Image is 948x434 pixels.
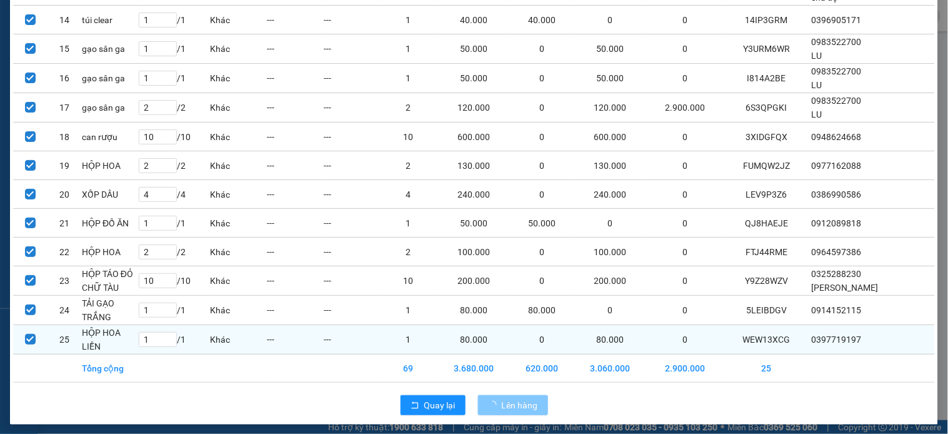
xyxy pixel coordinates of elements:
[647,355,722,383] td: 2.900.000
[323,296,380,325] td: ---
[323,180,380,209] td: ---
[812,66,862,76] span: 0983522700
[380,355,437,383] td: 69
[81,238,138,266] td: HỘP HOA
[209,34,266,64] td: Khác
[323,6,380,34] td: ---
[47,123,81,151] td: 18
[488,401,502,410] span: loading
[47,64,81,93] td: 16
[812,189,862,199] span: 0386990586
[812,109,822,119] span: LU
[380,64,437,93] td: 1
[266,296,323,325] td: ---
[266,180,323,209] td: ---
[511,355,572,383] td: 620.000
[511,6,572,34] td: 40.000
[380,123,437,151] td: 10
[436,266,511,296] td: 200.000
[380,180,437,209] td: 4
[47,93,81,123] td: 17
[812,80,822,90] span: LU
[572,238,647,266] td: 100.000
[511,266,572,296] td: 0
[266,151,323,180] td: ---
[647,34,722,64] td: 0
[209,238,266,266] td: Khác
[209,151,266,180] td: Khác
[722,209,811,238] td: QJ8HAEJE
[812,269,862,279] span: 0325288230
[81,123,138,151] td: can rượu
[722,180,811,209] td: LEV9P3Z6
[138,266,209,296] td: / 10
[812,15,862,25] span: 0396905171
[572,180,647,209] td: 240.000
[209,64,266,93] td: Khác
[436,238,511,266] td: 100.000
[47,238,81,266] td: 22
[647,296,722,325] td: 0
[81,355,138,383] td: Tổng cộng
[81,180,138,209] td: XỐP DÂU
[647,180,722,209] td: 0
[266,266,323,296] td: ---
[424,398,456,412] span: Quay lại
[47,325,81,355] td: 25
[722,123,811,151] td: 3XIDGFQX
[380,296,437,325] td: 1
[511,34,572,64] td: 0
[647,238,722,266] td: 0
[511,238,572,266] td: 0
[209,325,266,355] td: Khác
[572,209,647,238] td: 0
[323,238,380,266] td: ---
[436,64,511,93] td: 50.000
[812,218,862,228] span: 0912089818
[511,296,572,325] td: 80.000
[81,151,138,180] td: HỘP HOA
[647,123,722,151] td: 0
[47,151,81,180] td: 19
[138,209,209,238] td: / 1
[323,34,380,64] td: ---
[572,151,647,180] td: 130.000
[138,6,209,34] td: / 1
[266,93,323,123] td: ---
[323,209,380,238] td: ---
[436,93,511,123] td: 120.000
[47,296,81,325] td: 24
[266,6,323,34] td: ---
[81,296,138,325] td: TẢI GẠO TRẮNG
[138,238,209,266] td: / 2
[209,209,266,238] td: Khác
[572,296,647,325] td: 0
[572,64,647,93] td: 50.000
[266,325,323,355] td: ---
[138,180,209,209] td: / 4
[812,37,862,47] span: 0983522700
[380,209,437,238] td: 1
[266,123,323,151] td: ---
[722,238,811,266] td: FTJ44RME
[647,266,722,296] td: 0
[411,401,419,411] span: rollback
[138,325,209,355] td: / 1
[812,161,862,171] span: 0977162088
[647,209,722,238] td: 0
[647,325,722,355] td: 0
[266,34,323,64] td: ---
[380,6,437,34] td: 1
[812,305,862,315] span: 0914152115
[722,64,811,93] td: I814A2BE
[138,93,209,123] td: / 2
[812,51,822,61] span: LU
[138,64,209,93] td: / 1
[323,64,380,93] td: ---
[511,151,572,180] td: 0
[436,355,511,383] td: 3.680.000
[812,132,862,142] span: 0948624668
[47,6,81,34] td: 14
[572,123,647,151] td: 600.000
[572,93,647,123] td: 120.000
